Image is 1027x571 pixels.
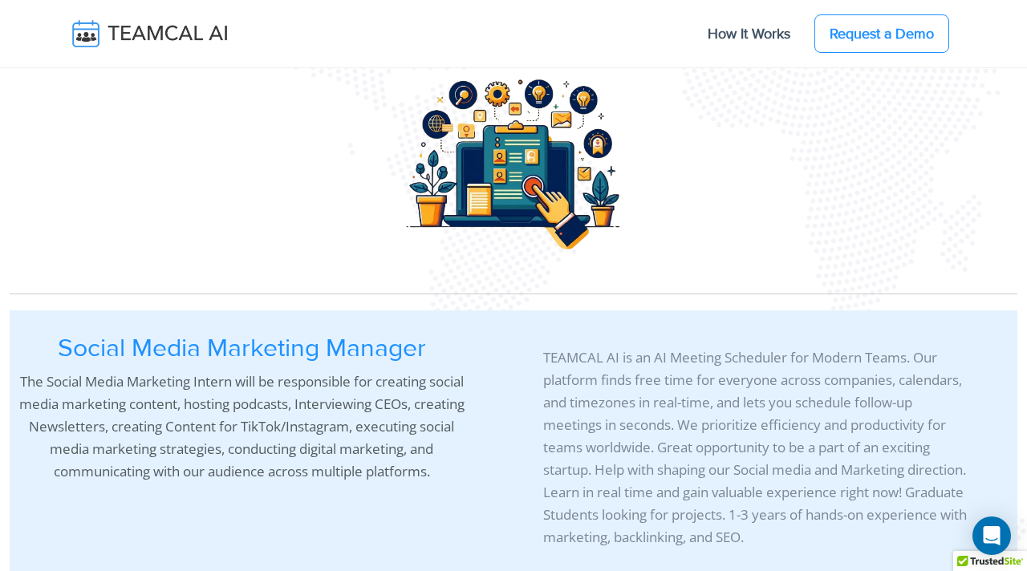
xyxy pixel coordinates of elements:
[18,371,466,483] p: The Social Media Marketing Intern will be responsible for creating social media marketing content...
[972,516,1011,555] div: Open Intercom Messenger
[814,14,949,53] a: Request a Demo
[393,37,634,277] img: Teamcal AI
[543,346,971,549] p: TEAMCAL AI is an AI Meeting Scheduler for Modern Teams. Our platform finds free time for everyone...
[692,17,806,51] a: How It Works
[18,334,466,364] h2: Social Media Marketing Manager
